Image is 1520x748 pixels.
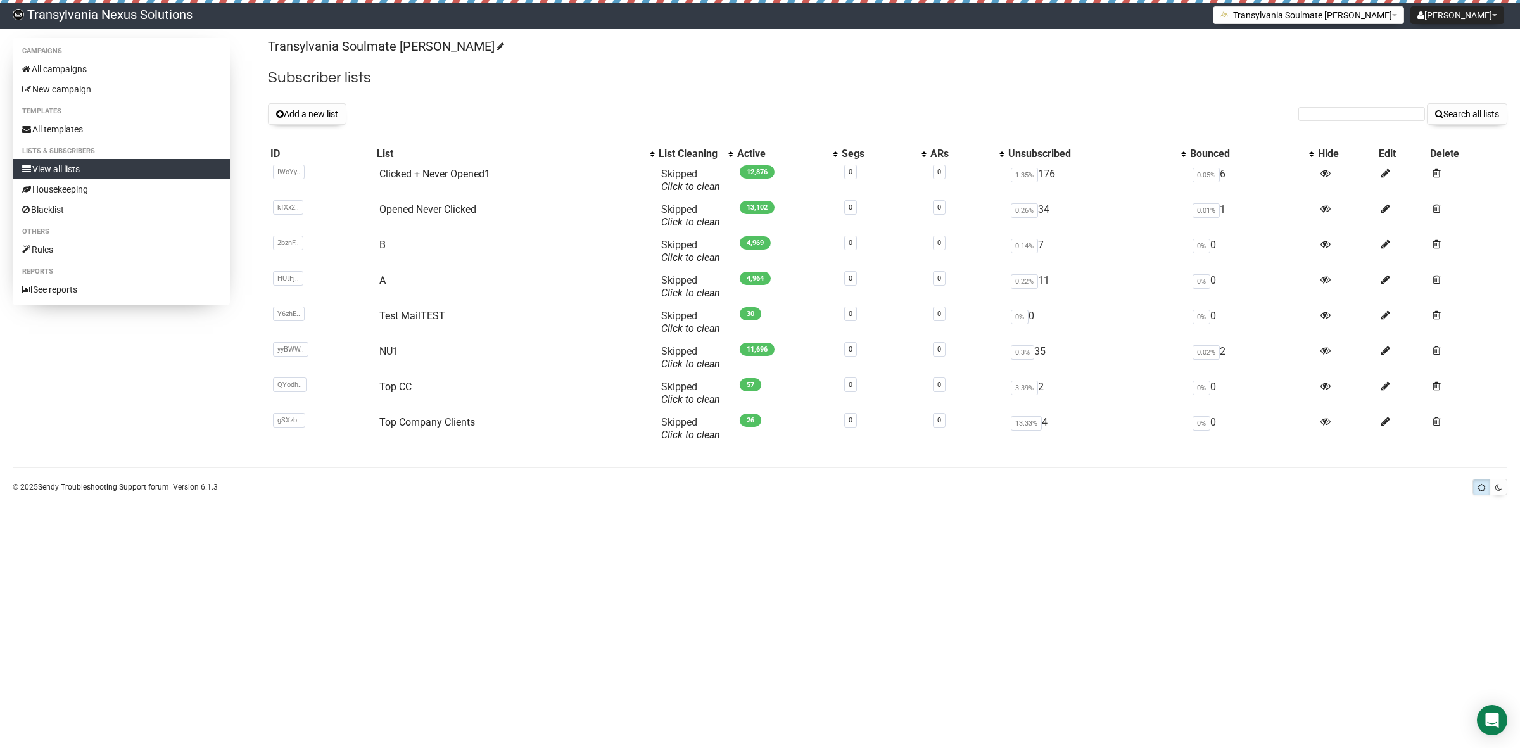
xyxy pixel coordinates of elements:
[740,343,775,356] span: 11,696
[379,168,490,180] a: Clicked + Never Opened1
[930,148,993,160] div: ARs
[1011,168,1038,182] span: 1.35%
[377,148,643,160] div: List
[1376,145,1428,163] th: Edit: No sort applied, sorting is disabled
[1187,198,1316,234] td: 1
[937,274,941,282] a: 0
[661,287,720,299] a: Click to clean
[1006,234,1187,269] td: 7
[937,310,941,318] a: 0
[740,378,761,391] span: 57
[937,416,941,424] a: 0
[661,274,720,299] span: Skipped
[849,274,852,282] a: 0
[13,104,230,119] li: Templates
[661,322,720,334] a: Click to clean
[1193,381,1210,395] span: 0%
[1187,234,1316,269] td: 0
[273,200,303,215] span: kfXx2..
[740,307,761,320] span: 30
[379,203,476,215] a: Opened Never Clicked
[1006,198,1187,234] td: 34
[273,342,308,357] span: yyBWW..
[1011,381,1038,395] span: 3.39%
[379,416,475,428] a: Top Company Clients
[1008,148,1174,160] div: Unsubscribed
[1011,239,1038,253] span: 0.14%
[661,216,720,228] a: Click to clean
[1213,6,1404,24] button: Transylvania Soulmate [PERSON_NAME]
[61,483,117,491] a: Troubleshooting
[1011,345,1034,360] span: 0.3%
[661,416,720,441] span: Skipped
[379,381,412,393] a: Top CC
[937,239,941,247] a: 0
[1410,6,1504,24] button: [PERSON_NAME]
[13,264,230,279] li: Reports
[937,381,941,389] a: 0
[13,44,230,59] li: Campaigns
[273,271,303,286] span: HUtFj..
[849,416,852,424] a: 0
[1193,345,1220,360] span: 0.02%
[270,148,372,160] div: ID
[1187,145,1316,163] th: Bounced: No sort applied, activate to apply an ascending sort
[937,203,941,212] a: 0
[38,483,59,491] a: Sendy
[735,145,839,163] th: Active: No sort applied, activate to apply an ascending sort
[849,381,852,389] a: 0
[1006,145,1187,163] th: Unsubscribed: No sort applied, activate to apply an ascending sort
[849,239,852,247] a: 0
[1193,168,1220,182] span: 0.05%
[1006,163,1187,198] td: 176
[849,310,852,318] a: 0
[849,203,852,212] a: 0
[1006,340,1187,376] td: 35
[13,79,230,99] a: New campaign
[661,239,720,263] span: Skipped
[661,393,720,405] a: Click to clean
[13,200,230,220] a: Blacklist
[273,236,303,250] span: 2bznF..
[268,67,1507,89] h2: Subscriber lists
[273,165,305,179] span: IWoYy..
[1315,145,1376,163] th: Hide: No sort applied, sorting is disabled
[1427,103,1507,125] button: Search all lists
[849,168,852,176] a: 0
[656,145,735,163] th: List Cleaning: No sort applied, activate to apply an ascending sort
[661,345,720,370] span: Skipped
[839,145,928,163] th: Segs: No sort applied, activate to apply an ascending sort
[1187,163,1316,198] td: 6
[119,483,169,491] a: Support forum
[13,279,230,300] a: See reports
[928,145,1006,163] th: ARs: No sort applied, activate to apply an ascending sort
[937,345,941,353] a: 0
[379,310,445,322] a: Test MailTEST
[1428,145,1507,163] th: Delete: No sort applied, sorting is disabled
[661,168,720,193] span: Skipped
[1187,376,1316,411] td: 0
[1193,239,1210,253] span: 0%
[13,9,24,20] img: 586cc6b7d8bc403f0c61b981d947c989
[849,345,852,353] a: 0
[661,310,720,334] span: Skipped
[13,179,230,200] a: Housekeeping
[740,201,775,214] span: 13,102
[1379,148,1425,160] div: Edit
[1011,416,1042,431] span: 13.33%
[13,59,230,79] a: All campaigns
[273,377,307,392] span: QYodh..
[1220,10,1230,20] img: 1.png
[1193,274,1210,289] span: 0%
[1190,148,1303,160] div: Bounced
[740,236,771,250] span: 4,969
[1187,411,1316,447] td: 0
[1193,416,1210,431] span: 0%
[661,251,720,263] a: Click to clean
[1006,269,1187,305] td: 11
[379,345,398,357] a: NU1
[13,159,230,179] a: View all lists
[1193,310,1210,324] span: 0%
[273,307,305,321] span: Y6zhE..
[13,119,230,139] a: All templates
